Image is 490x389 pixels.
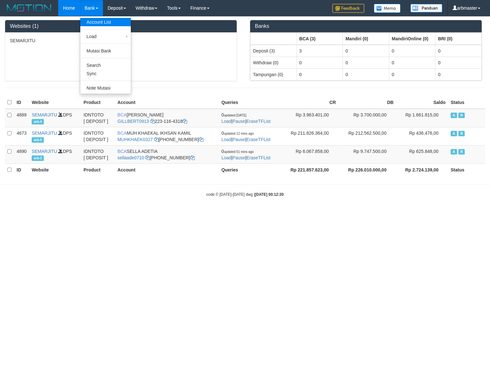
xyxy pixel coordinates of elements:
td: Rp 625.848,00 [396,145,448,163]
td: SELLA ADETIA [PHONE_NUMBER] [115,145,219,163]
td: DPS [29,109,81,127]
span: arb-5 [32,137,44,143]
span: Running [458,131,465,136]
a: EraseTFList [246,119,270,124]
td: Deposit (3) [250,45,297,57]
th: Saldo [396,96,448,109]
td: 0 [343,57,389,68]
th: Rp 226.010.000,00 [338,163,396,176]
span: updated 51 mins ago [224,150,254,154]
a: Load [221,119,231,124]
td: MUH KHAEKAL IKHSAN KAMIL [PHONE_NUMBER] [115,127,219,145]
span: updated [DATE] [224,114,246,117]
h3: Websites (1) [10,23,232,29]
a: SEMARJITU [32,112,57,117]
span: 0 [221,112,246,117]
img: panduan.png [410,4,442,12]
td: 0 [435,68,482,80]
td: Withdraw (0) [250,57,297,68]
a: Copy 6127014665 to clipboard [190,155,195,160]
th: Group: activate to sort column ascending [389,33,435,45]
th: Account [115,96,219,109]
th: Queries [219,96,281,109]
th: Product [81,96,115,109]
th: Rp 2.724.139,00 [396,163,448,176]
a: Search [80,61,131,69]
td: 4889 [14,109,29,127]
td: Rp 9.747.500,00 [338,145,396,163]
a: sellaade0710 [117,155,144,160]
span: BCA [117,131,127,136]
a: Pause [233,137,245,142]
a: Account List [80,18,131,26]
td: [PERSON_NAME] 223-116-4318 [115,109,219,127]
span: BCA [117,149,127,154]
small: code © [DATE]-[DATE] dwg | [206,192,284,197]
td: 4890 [14,145,29,163]
a: Copy sellaade0710 to clipboard [145,155,150,160]
td: DPS [29,127,81,145]
td: Tampungan (0) [250,68,297,80]
td: 0 [343,68,389,80]
td: 3 [296,45,343,57]
td: Rp 3.700.000,00 [338,109,396,127]
span: Active [451,113,457,118]
span: Active [451,131,457,136]
th: Product [81,163,115,176]
a: GILLBERT0913 [117,119,149,124]
a: Mutasi Bank [80,47,131,55]
th: Account [115,163,219,176]
td: 0 [296,68,343,80]
p: SEMARJITU [10,37,232,44]
td: DPS [29,145,81,163]
a: Load [80,32,131,41]
a: Sync [80,69,131,78]
td: Rp 3.963.401,00 [281,109,338,127]
span: arb-4 [32,119,44,124]
a: SEMARJITU [32,131,57,136]
img: MOTION_logo.png [5,3,53,13]
td: 0 [389,68,435,80]
th: ID [14,96,29,109]
a: Note Mutasi [80,84,131,92]
th: Group: activate to sort column ascending [250,33,297,45]
a: Copy GILLBERT0913 to clipboard [150,119,155,124]
span: arb-3 [32,155,44,161]
a: Copy MUHKHAEK0327 to clipboard [154,137,159,142]
th: Status [448,96,485,109]
a: SEMARJITU [32,149,57,154]
a: EraseTFList [246,137,270,142]
td: 0 [296,57,343,68]
th: DB [338,96,396,109]
span: Active [451,149,457,155]
span: | | [221,131,271,142]
a: EraseTFList [246,155,270,160]
a: Load [221,137,231,142]
span: Running [458,149,465,155]
td: Rp 1.661.815,00 [396,109,448,127]
img: Button%20Memo.svg [374,4,401,13]
td: Rp 211.826.364,00 [281,127,338,145]
td: 0 [343,45,389,57]
th: Rp 221.857.623,00 [281,163,338,176]
span: BCA [117,112,127,117]
th: CR [281,96,338,109]
td: IDNTOTO [ DEPOSIT ] [81,145,115,163]
a: Copy 2231164318 to clipboard [183,119,187,124]
th: ID [14,163,29,176]
td: 0 [435,45,482,57]
a: Copy 7152165849 to clipboard [199,137,203,142]
th: Status [448,163,485,176]
td: 4673 [14,127,29,145]
a: Load [221,155,231,160]
th: Queries [219,163,281,176]
td: 0 [389,57,435,68]
a: Pause [233,119,245,124]
td: IDNTOTO [ DEPOSIT ] [81,109,115,127]
th: Website [29,163,81,176]
td: Rp 436.476,00 [396,127,448,145]
td: Rp 212.562.500,00 [338,127,396,145]
span: | | [221,149,271,160]
span: 0 [221,149,254,154]
th: Group: activate to sort column ascending [435,33,482,45]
